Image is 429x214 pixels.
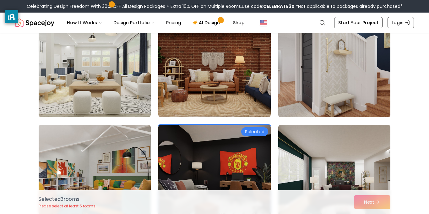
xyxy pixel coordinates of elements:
a: Start Your Project [334,17,383,28]
a: Login [388,17,414,28]
div: Selected [241,127,268,136]
p: Selected 3 room s [39,195,95,203]
button: Design Portfolio [108,16,160,29]
img: Room room-63 [275,14,393,120]
button: How It Works [62,16,107,29]
b: CELEBRATE30 [263,3,295,9]
a: AI Design [187,16,227,29]
nav: Global [15,13,414,33]
a: Pricing [161,16,186,29]
img: Room room-62 [158,17,270,117]
a: Spacejoy [15,16,54,29]
button: privacy banner [5,10,18,23]
img: United States [260,19,267,26]
span: *Not applicable to packages already purchased* [295,3,403,9]
a: Shop [228,16,250,29]
div: Celebrating Design Freedom With 30% OFF All Design Packages + Extra 10% OFF on Multiple Rooms. [27,3,403,9]
img: Spacejoy Logo [15,16,54,29]
span: Use code: [242,3,295,9]
nav: Main [62,16,250,29]
img: Room room-61 [39,17,151,117]
p: Please select at least 5 rooms [39,204,95,209]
